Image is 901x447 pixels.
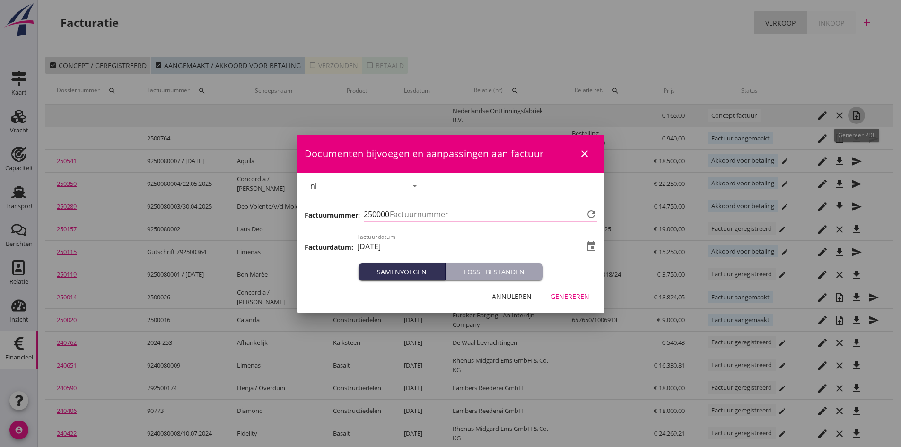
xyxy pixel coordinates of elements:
[297,135,604,173] div: Documenten bijvoegen en aanpassingen aan factuur
[586,209,597,220] i: refresh
[543,288,597,305] button: Genereren
[305,242,353,252] h3: Factuurdatum:
[409,180,420,192] i: arrow_drop_down
[364,209,389,220] span: 250000
[586,241,597,252] i: event
[305,210,360,220] h3: Factuurnummer:
[449,267,539,277] div: Losse bestanden
[492,291,532,301] div: Annuleren
[359,263,446,280] button: Samenvoegen
[310,182,317,190] div: nl
[357,239,584,254] input: Factuurdatum
[446,263,543,280] button: Losse bestanden
[484,288,539,305] button: Annuleren
[390,207,584,222] input: Factuurnummer
[579,148,590,159] i: close
[551,291,589,301] div: Genereren
[362,267,441,277] div: Samenvoegen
